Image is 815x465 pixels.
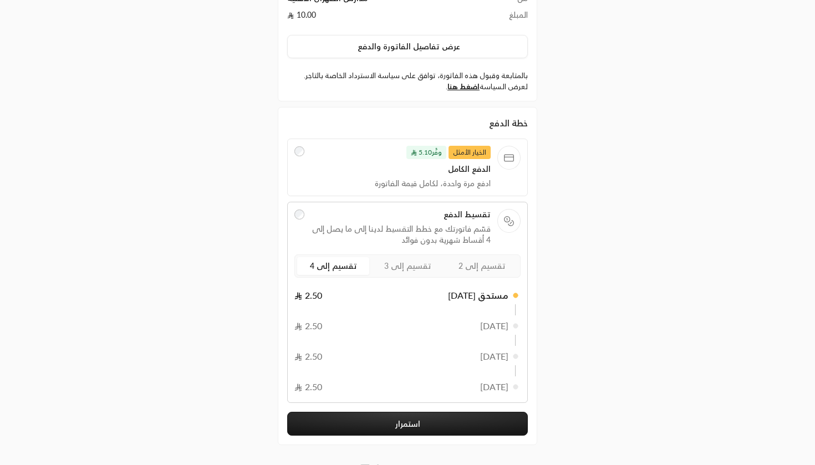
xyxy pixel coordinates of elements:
td: 10.00 [287,9,482,26]
span: [DATE] [480,350,508,363]
label: بالمتابعة وقبول هذه الفاتورة، توافق على سياسة الاسترداد الخاصة بالتاجر. لعرض السياسة . [287,70,528,92]
td: المبلغ [482,9,528,26]
span: وفَّر 5.10 [406,146,446,159]
div: خطة الدفع [287,116,528,130]
span: مستحق [DATE] [448,289,508,302]
button: عرض تفاصيل الفاتورة والدفع [287,35,528,58]
span: الخيار الأمثل [449,146,491,159]
a: اضغط هنا [447,82,480,91]
span: الدفع الكامل [311,163,491,175]
span: [DATE] [480,380,508,394]
span: تقسيط الدفع [311,209,491,220]
span: تقسيم إلى 4 [310,261,357,270]
span: 2.50 [294,289,322,302]
span: قسّم فاتورتك مع خطط التقسيط لدينا إلى ما يصل إلى 4 أقساط شهرية بدون فوائد [311,223,491,246]
span: تقسيم إلى 2 [459,261,506,270]
input: الخيار الأمثلوفَّر5.10 الدفع الكاملادفع مرة واحدة، لكامل قيمة الفاتورة [294,146,304,156]
button: استمرار [287,412,528,436]
input: تقسيط الدفعقسّم فاتورتك مع خطط التقسيط لدينا إلى ما يصل إلى 4 أقساط شهرية بدون فوائد [294,209,304,219]
span: 2.50 [294,319,322,333]
span: 2.50 [294,380,322,394]
span: ادفع مرة واحدة، لكامل قيمة الفاتورة [311,178,491,189]
span: تقسيم إلى 3 [384,261,431,270]
span: 2.50 [294,350,322,363]
span: [DATE] [480,319,508,333]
